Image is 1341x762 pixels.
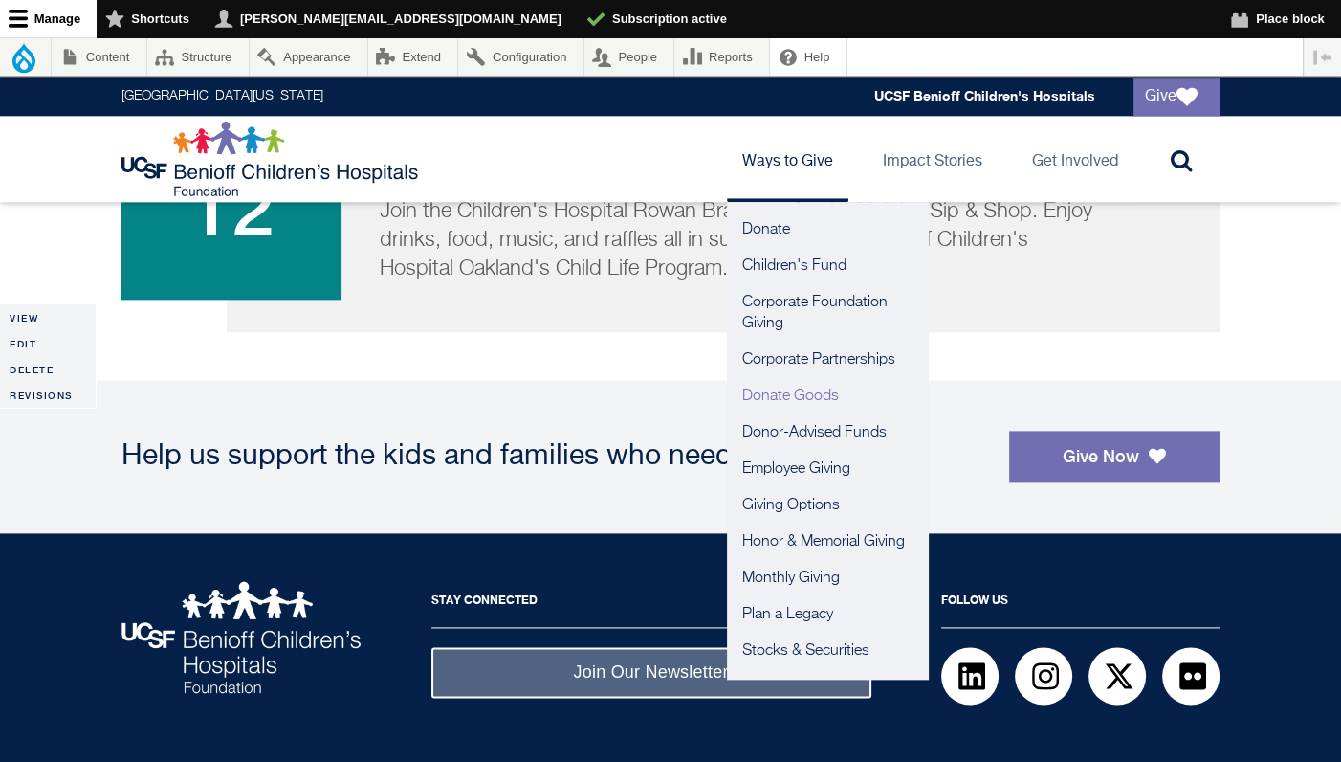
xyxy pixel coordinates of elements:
[431,647,871,698] a: Join Our Newsletter
[1304,38,1341,76] button: Vertical orientation
[1133,78,1220,116] a: Give
[874,88,1095,104] a: UCSF Benioff Children's Hospitals
[727,487,928,524] a: Giving Options
[727,284,928,342] a: Corporate Foundation Giving
[727,116,848,202] a: Ways to Give
[121,581,361,693] img: UCSF Benioff Children's Hospitals
[121,442,990,471] div: Help us support the kids and families who need us most.
[727,524,928,560] a: Honor & Memorial Giving
[727,596,928,633] a: Plan a Legacy
[727,378,928,415] a: Donate Goods
[727,451,928,487] a: Employee Giving
[727,342,928,378] a: Corporate Partnerships
[727,248,928,284] a: Children's Fund
[147,38,249,76] a: Structure
[458,38,583,76] a: Configuration
[584,38,674,76] a: People
[941,581,1220,628] h2: Follow Us
[368,38,458,76] a: Extend
[727,212,928,248] a: Donate
[141,169,322,246] span: 12
[868,116,998,202] a: Impact Stories
[121,90,323,103] a: [GEOGRAPHIC_DATA][US_STATE]
[770,38,846,76] a: Help
[380,197,1092,283] p: Join the Children's Hospital Rowan Branches for the Holiday Sip & Shop. Enjoy drinks, food, music...
[431,581,871,628] h2: Stay Connected
[1017,116,1133,202] a: Get Involved
[674,38,769,76] a: Reports
[727,560,928,596] a: Monthly Giving
[727,415,928,451] a: Donor-Advised Funds
[250,38,367,76] a: Appearance
[52,38,146,76] a: Content
[727,633,928,669] a: Stocks & Securities
[121,121,423,197] img: Logo for UCSF Benioff Children's Hospitals Foundation
[1009,431,1220,482] a: Give Now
